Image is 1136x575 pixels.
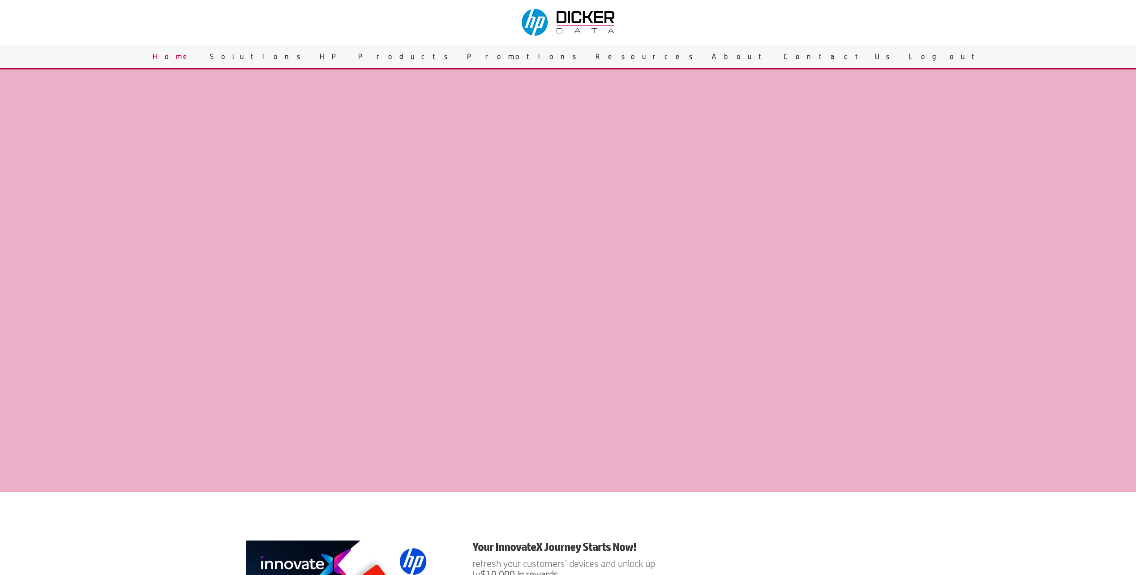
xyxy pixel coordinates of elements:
a: HP Products [313,45,460,68]
a: Resources [589,45,705,68]
a: Solutions [203,45,313,68]
a: Logout [902,45,990,68]
a: Contact Us [777,45,902,68]
a: Home [146,45,203,68]
h1: Your InnovateX Journey Starts Now! [472,541,664,558]
img: Dicker Data & HP [516,4,622,40]
a: About [705,45,777,68]
a: Promotions [460,45,589,68]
